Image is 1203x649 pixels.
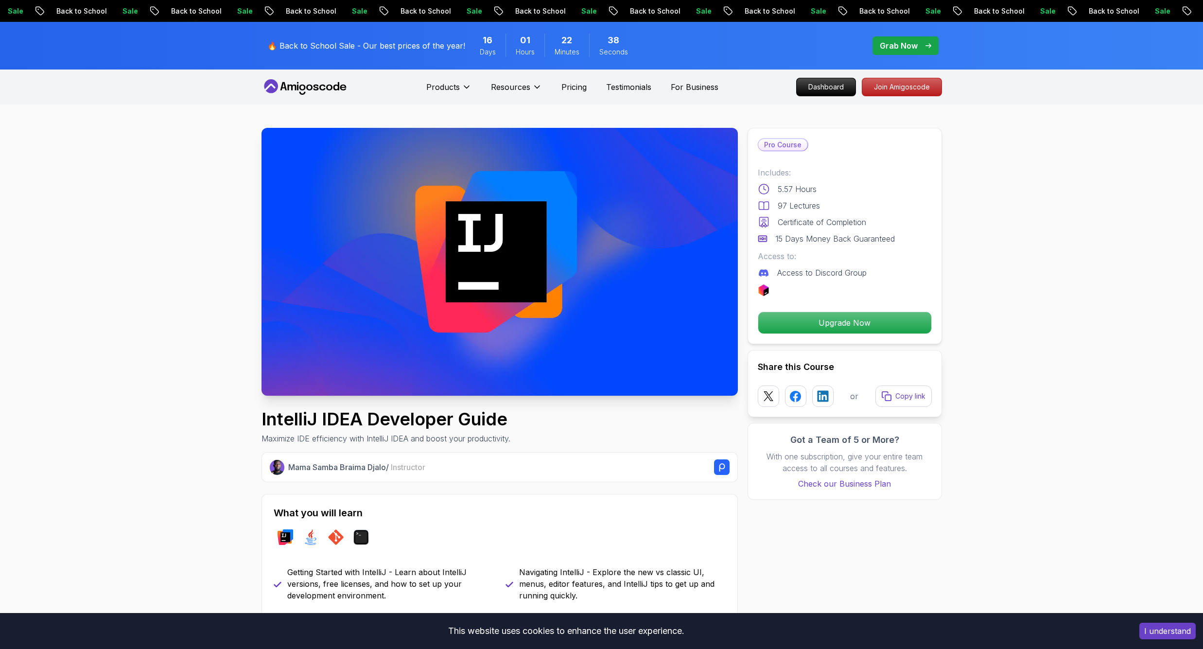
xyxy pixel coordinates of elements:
[961,6,1028,16] p: Back to School
[862,78,942,96] a: Join Amigoscode
[480,47,496,57] span: Days
[491,81,542,101] button: Resources
[798,6,829,16] p: Sale
[328,529,344,545] img: git logo
[555,47,579,57] span: Minutes
[273,6,339,16] p: Back to School
[608,34,619,47] span: 38 Seconds
[758,139,807,151] p: Pro Course
[303,529,318,545] img: java logo
[561,34,572,47] span: 22 Minutes
[758,312,931,333] p: Upgrade Now
[262,433,510,444] p: Maximize IDE efficiency with IntelliJ IDEA and boost your productivity.
[599,47,628,57] span: Seconds
[569,6,600,16] p: Sale
[796,78,856,96] a: Dashboard
[561,81,587,93] a: Pricing
[1028,6,1059,16] p: Sale
[426,81,471,101] button: Products
[758,250,932,262] p: Access to:
[44,6,110,16] p: Back to School
[895,391,925,401] p: Copy link
[503,6,569,16] p: Back to School
[850,390,858,402] p: or
[339,6,370,16] p: Sale
[875,386,932,407] button: Copy link
[287,566,494,601] p: Getting Started with IntelliJ - Learn about IntelliJ versions, free licenses, and how to set up y...
[520,34,530,47] span: 1 Hours
[270,460,285,475] img: Nelson Djalo
[262,128,738,396] img: intellij-developer-guide_thumbnail
[158,6,225,16] p: Back to School
[1139,623,1196,639] button: Accept cookies
[913,6,944,16] p: Sale
[758,451,932,474] p: With one subscription, give your entire team access to all courses and features.
[1076,6,1142,16] p: Back to School
[288,461,425,473] p: Mama Samba Braima Djalo /
[483,34,492,47] span: 16 Days
[847,6,913,16] p: Back to School
[606,81,651,93] a: Testimonials
[797,78,855,96] p: Dashboard
[225,6,256,16] p: Sale
[758,478,932,490] a: Check our Business Plan
[516,47,535,57] span: Hours
[732,6,798,16] p: Back to School
[1142,6,1173,16] p: Sale
[758,433,932,447] h3: Got a Team of 5 or More?
[262,409,510,429] h1: IntelliJ IDEA Developer Guide
[683,6,715,16] p: Sale
[671,81,718,93] a: For Business
[391,462,425,472] span: Instructor
[778,216,866,228] p: Certificate of Completion
[778,183,817,195] p: 5.57 Hours
[880,40,918,52] p: Grab Now
[353,529,369,545] img: terminal logo
[758,284,769,296] img: jetbrains logo
[758,360,932,374] h2: Share this Course
[274,506,726,520] h2: What you will learn
[267,40,465,52] p: 🔥 Back to School Sale - Our best prices of the year!
[617,6,683,16] p: Back to School
[388,6,454,16] p: Back to School
[758,167,932,178] p: Includes:
[862,78,941,96] p: Join Amigoscode
[775,233,895,245] p: 15 Days Money Back Guaranteed
[778,200,820,211] p: 97 Lectures
[454,6,485,16] p: Sale
[777,267,867,279] p: Access to Discord Group
[426,81,460,93] p: Products
[278,529,293,545] img: intellij logo
[110,6,141,16] p: Sale
[758,312,932,334] button: Upgrade Now
[7,620,1125,642] div: This website uses cookies to enhance the user experience.
[519,566,726,601] p: Navigating IntelliJ - Explore the new vs classic UI, menus, editor features, and IntelliJ tips to...
[491,81,530,93] p: Resources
